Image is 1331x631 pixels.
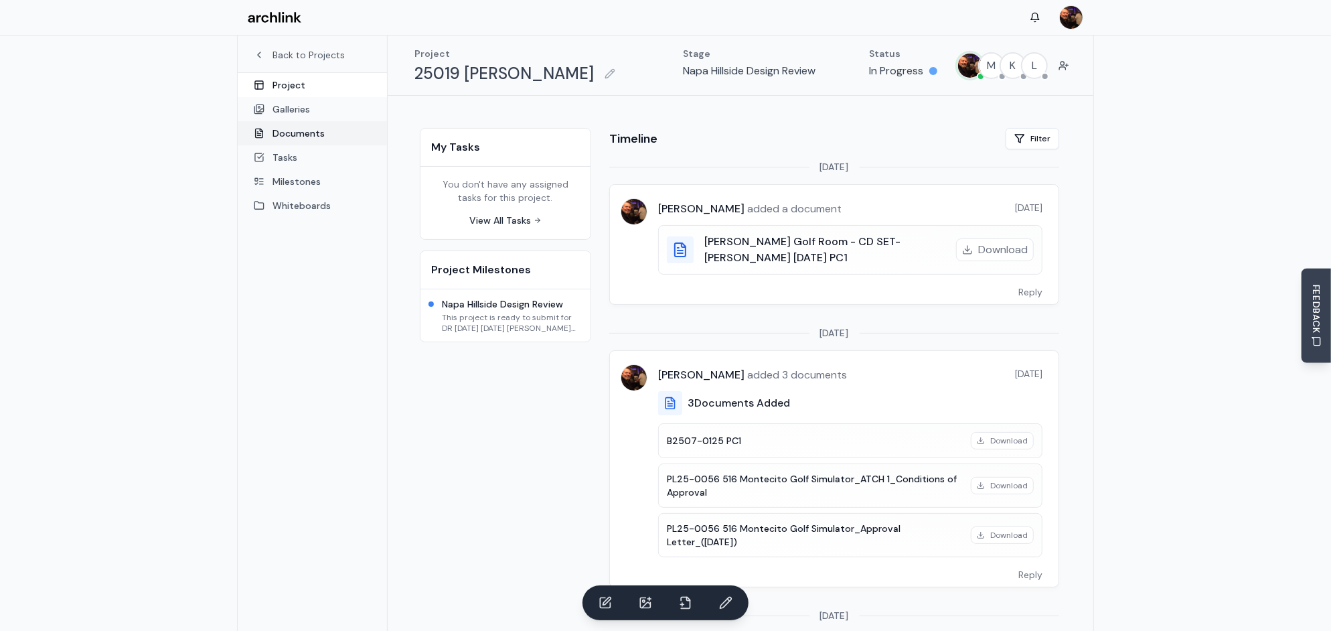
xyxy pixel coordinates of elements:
[442,312,582,334] p: This project is ready to submit for DR [DATE] [DATE] [PERSON_NAME] has deemed the application is ...
[990,435,1028,446] span: Download
[609,129,657,148] h2: Timeline
[745,202,842,216] span: added a document
[956,238,1034,261] button: Download
[990,480,1028,491] span: Download
[254,48,371,62] a: Back to Projects
[1015,367,1042,380] span: [DATE]
[820,160,849,173] span: [DATE]
[870,63,924,79] p: In Progress
[990,530,1028,541] span: Download
[469,214,542,227] a: View All Tasks
[1310,285,1323,334] span: FEEDBACK
[431,178,580,204] p: You don't have any assigned tasks for this project.
[238,194,387,218] a: Whiteboards
[658,368,745,382] span: [PERSON_NAME]
[820,326,849,340] span: [DATE]
[1302,269,1331,363] button: Send Feedback
[1006,128,1059,149] button: Filter
[667,472,963,499] h4: PL25-0056 516 Montecito Golf Simulator_ATCH 1_Conditions of Approval
[1022,54,1046,78] span: L
[1000,52,1026,79] button: K
[870,47,937,60] p: Status
[978,242,1028,258] span: Download
[238,97,387,121] a: Galleries
[431,262,580,278] h2: Project Milestones
[621,365,647,391] img: MARC JONES
[621,199,647,224] img: MARC JONES
[971,477,1034,494] button: Download
[1021,52,1048,79] button: L
[978,52,1005,79] button: M
[667,522,963,549] h4: PL25-0056 516 Montecito Golf Simulator_Approval Letter_([DATE])
[1002,280,1059,304] button: Reply
[957,52,984,79] button: MARC JONES
[745,368,847,382] span: added 3 documents
[442,297,582,311] h3: Napa Hillside Design Review
[414,63,594,84] h1: 25019 [PERSON_NAME]
[238,73,387,97] a: Project
[971,527,1034,544] button: Download
[684,63,816,79] p: Napa Hillside Design Review
[238,145,387,169] a: Tasks
[980,54,1004,78] span: M
[971,432,1034,449] button: Download
[684,47,816,60] p: Stage
[248,12,301,23] img: Archlink
[820,609,849,622] span: [DATE]
[704,234,945,266] h3: [PERSON_NAME] Golf Room - CD SET- [PERSON_NAME] [DATE] PC1
[431,139,580,155] h2: My Tasks
[958,54,982,78] img: MARC JONES
[238,169,387,194] a: Milestones
[414,47,621,60] p: Project
[1002,563,1059,587] button: Reply
[1060,6,1083,29] img: MARC JONES
[238,121,387,145] a: Documents
[658,202,745,216] span: [PERSON_NAME]
[667,434,963,447] h4: B2507-0125 PC1
[1001,54,1025,78] span: K
[1015,201,1042,214] span: [DATE]
[688,395,790,411] h3: 3 Documents Added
